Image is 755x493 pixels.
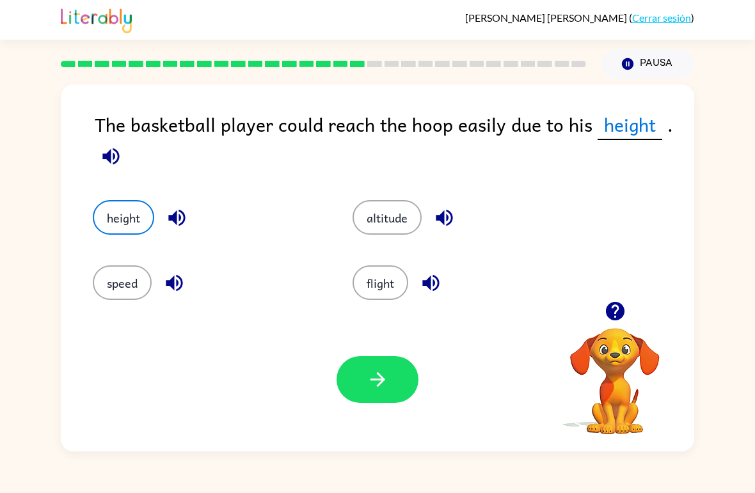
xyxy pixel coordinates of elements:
[93,200,154,235] button: height
[61,5,132,33] img: Literably
[598,110,662,140] span: height
[95,110,694,175] div: The basketball player could reach the hoop easily due to his .
[353,265,408,300] button: flight
[353,200,422,235] button: altitude
[632,12,691,24] a: Cerrar sesión
[465,12,629,24] span: [PERSON_NAME] [PERSON_NAME]
[551,308,679,436] video: Tu navegador debe admitir la reproducción de archivos .mp4 para usar Literably. Intenta usar otro...
[93,265,152,300] button: speed
[465,12,694,24] div: ( )
[601,49,694,79] button: Pausa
